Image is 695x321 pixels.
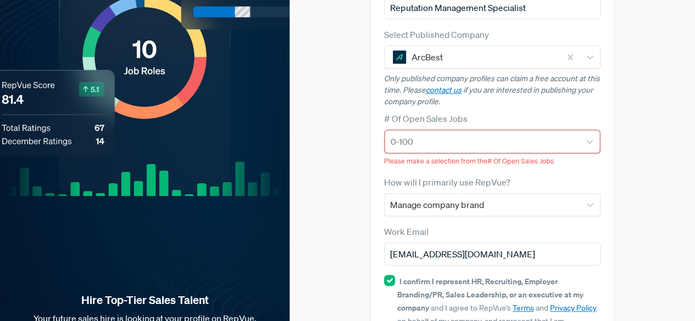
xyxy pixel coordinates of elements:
strong: Hire Top-Tier Sales Talent [18,293,272,307]
label: Select Published Company [384,28,489,41]
span: Please make a selection from the # Of Open Sales Jobs [384,156,554,166]
a: contact us [426,85,462,95]
label: # Of Open Sales Jobs [384,112,468,125]
img: ArcBest [393,50,406,64]
a: Privacy Policy [550,303,597,313]
a: Terms [513,303,534,313]
p: Only published company profiles can claim a free account at this time. Please if you are interest... [384,73,601,108]
input: Email [384,243,601,266]
label: Work Email [384,225,429,238]
strong: I confirm I represent HR, Recruiting, Employer Branding/PR, Sales Leadership, or an executive at ... [397,276,583,313]
label: How will I primarily use RepVue? [384,176,510,189]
